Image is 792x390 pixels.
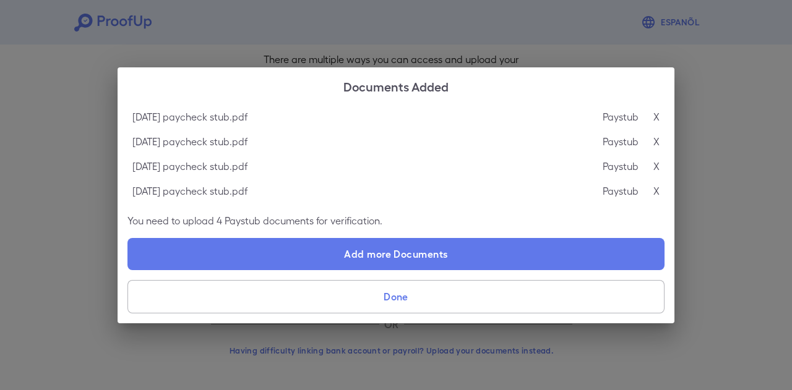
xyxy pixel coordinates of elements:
p: [DATE] paycheck stub.pdf [132,134,247,149]
p: You need to upload 4 Paystub documents for verification. [127,213,665,228]
p: Paystub [603,134,639,149]
p: [DATE] paycheck stub.pdf [132,159,247,174]
button: Done [127,280,665,313]
p: X [653,159,660,174]
p: Paystub [603,159,639,174]
p: X [653,134,660,149]
p: [DATE] paycheck stub.pdf [132,109,247,124]
p: Paystub [603,109,639,124]
p: X [653,109,660,124]
label: Add more Documents [127,238,665,270]
p: [DATE] paycheck stub.pdf [132,184,247,198]
p: Paystub [603,184,639,198]
h2: Documents Added [118,67,674,104]
p: X [653,184,660,198]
